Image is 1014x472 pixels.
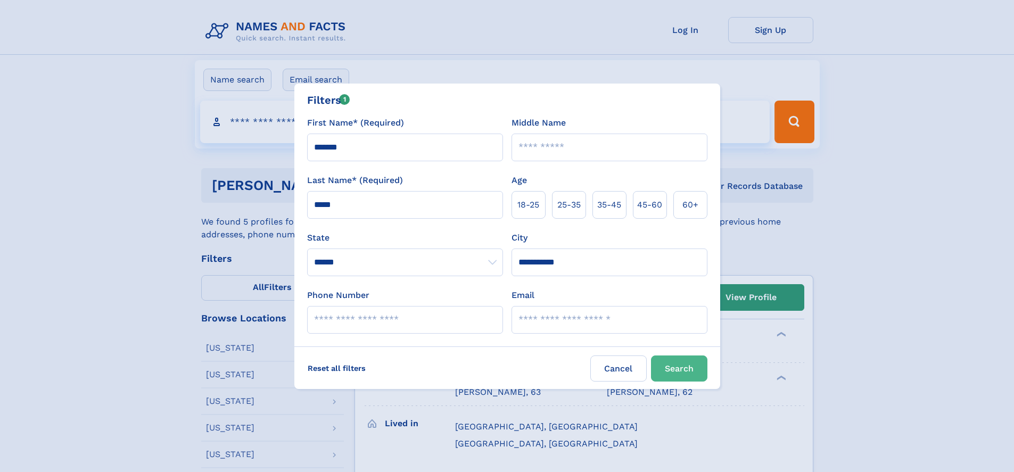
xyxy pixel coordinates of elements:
label: Cancel [590,355,647,382]
label: Phone Number [307,289,369,302]
label: City [512,231,527,244]
label: Last Name* (Required) [307,174,403,187]
div: Filters [307,92,350,108]
span: 18‑25 [517,198,539,211]
label: Middle Name [512,117,566,129]
span: 25‑35 [557,198,581,211]
label: Email [512,289,534,302]
span: 35‑45 [597,198,621,211]
span: 60+ [682,198,698,211]
label: Age [512,174,527,187]
span: 45‑60 [637,198,662,211]
label: First Name* (Required) [307,117,404,129]
label: Reset all filters [301,355,373,381]
button: Search [651,355,707,382]
label: State [307,231,503,244]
